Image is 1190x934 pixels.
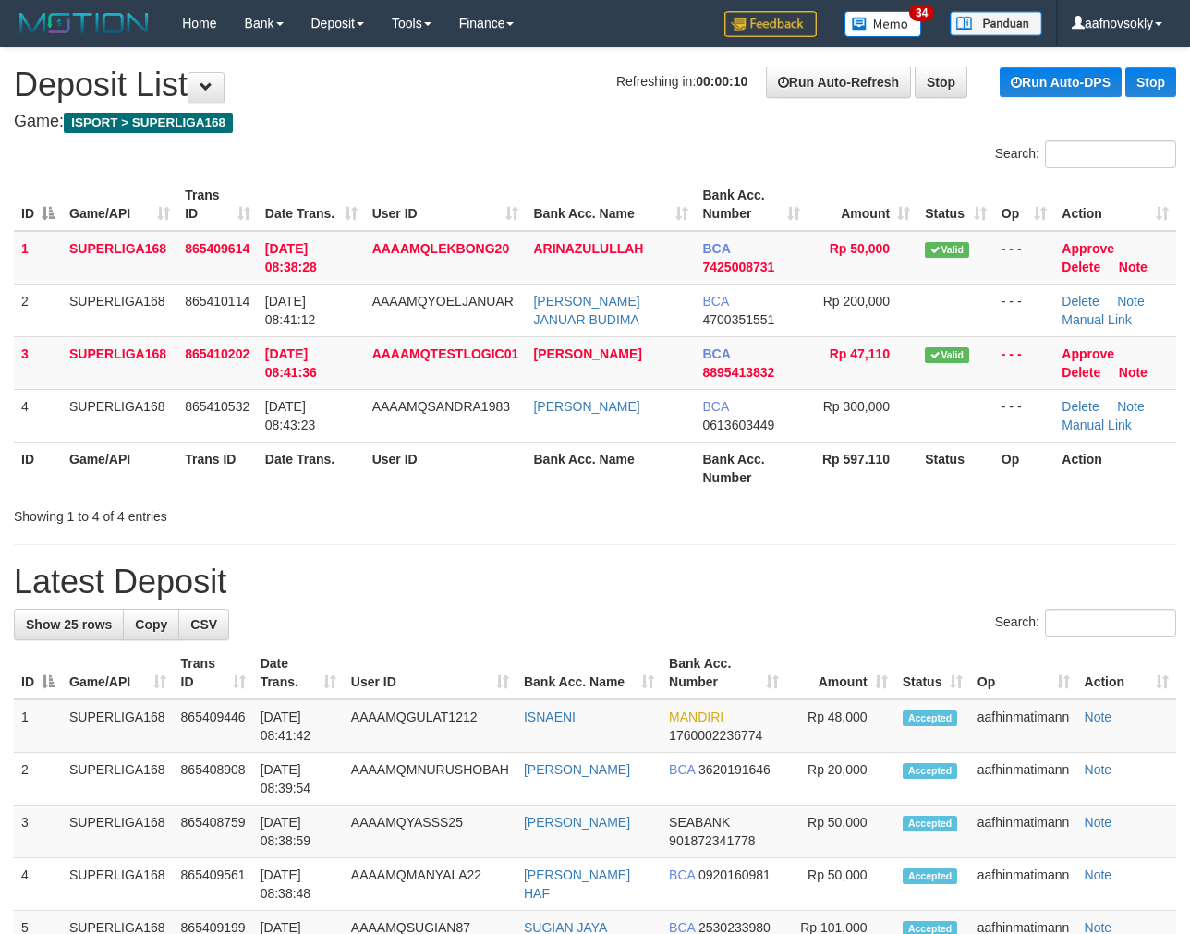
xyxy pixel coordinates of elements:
td: aafhinmatimann [970,753,1077,806]
a: [PERSON_NAME] HAF [524,867,630,901]
th: User ID [365,442,527,494]
span: Rp 47,110 [830,346,890,361]
span: Copy 8895413832 to clipboard [703,365,775,380]
span: MANDIRI [669,710,723,724]
td: [DATE] 08:38:59 [253,806,344,858]
td: aafhinmatimann [970,699,1077,753]
td: [DATE] 08:39:54 [253,753,344,806]
td: SUPERLIGA168 [62,389,177,442]
td: AAAAMQGULAT1212 [344,699,516,753]
th: Bank Acc. Number [696,442,808,494]
span: Accepted [903,763,958,779]
span: Rp 200,000 [823,294,890,309]
td: 4 [14,858,62,911]
th: Status: activate to sort column ascending [895,647,970,699]
img: panduan.png [950,11,1042,36]
th: Status [917,442,994,494]
h1: Latest Deposit [14,564,1176,600]
span: Copy 7425008731 to clipboard [703,260,775,274]
a: Delete [1062,260,1100,274]
span: BCA [669,867,695,882]
a: Delete [1062,399,1099,414]
span: Copy 1760002236774 to clipboard [669,728,762,743]
a: [PERSON_NAME] [524,815,630,830]
th: Op: activate to sort column ascending [994,178,1054,231]
div: Showing 1 to 4 of 4 entries [14,500,482,526]
span: BCA [703,346,731,361]
input: Search: [1045,140,1176,168]
a: Note [1085,815,1112,830]
a: Stop [1125,67,1176,97]
a: Run Auto-DPS [1000,67,1122,97]
span: 865410532 [185,399,249,414]
td: 2 [14,753,62,806]
span: Rp 50,000 [830,241,890,256]
th: Trans ID: activate to sort column ascending [177,178,258,231]
span: 865409614 [185,241,249,256]
a: Manual Link [1062,418,1132,432]
a: [PERSON_NAME] JANUAR BUDIMA [533,294,639,327]
td: 865409561 [174,858,253,911]
th: Trans ID: activate to sort column ascending [174,647,253,699]
td: 865409446 [174,699,253,753]
span: BCA [703,241,731,256]
a: Note [1117,294,1145,309]
td: [DATE] 08:41:42 [253,699,344,753]
th: Op: activate to sort column ascending [970,647,1077,699]
a: Note [1085,867,1112,882]
th: Bank Acc. Number: activate to sort column ascending [662,647,786,699]
span: BCA [703,294,729,309]
input: Search: [1045,609,1176,637]
a: Approve [1062,241,1114,256]
td: SUPERLIGA168 [62,858,174,911]
span: [DATE] 08:43:23 [265,399,316,432]
a: Show 25 rows [14,609,124,640]
a: Stop [915,67,967,98]
span: Copy 0613603449 to clipboard [703,418,775,432]
a: Note [1119,260,1147,274]
span: Copy 0920160981 to clipboard [698,867,771,882]
a: [PERSON_NAME] [533,399,639,414]
th: Rp 597.110 [807,442,917,494]
td: AAAAMQMNURUSHOBAH [344,753,516,806]
th: Date Trans.: activate to sort column ascending [253,647,344,699]
th: User ID: activate to sort column ascending [365,178,527,231]
td: - - - [994,336,1054,389]
th: Bank Acc. Name: activate to sort column ascending [526,178,695,231]
td: - - - [994,284,1054,336]
a: CSV [178,609,229,640]
a: Manual Link [1062,312,1132,327]
th: User ID: activate to sort column ascending [344,647,516,699]
td: 865408759 [174,806,253,858]
span: 34 [909,5,934,21]
a: ARINAZULULLAH [533,241,643,256]
th: ID: activate to sort column descending [14,178,62,231]
span: SEABANK [669,815,730,830]
span: [DATE] 08:41:36 [265,346,317,380]
a: Note [1085,710,1112,724]
th: Amount: activate to sort column ascending [807,178,917,231]
span: Copy [135,617,167,632]
th: Op [994,442,1054,494]
td: 2 [14,284,62,336]
td: 1 [14,699,62,753]
th: Status: activate to sort column ascending [917,178,994,231]
th: Bank Acc. Number: activate to sort column ascending [696,178,808,231]
img: MOTION_logo.png [14,9,154,37]
td: SUPERLIGA168 [62,231,177,285]
th: Date Trans.: activate to sort column ascending [258,178,365,231]
td: 3 [14,336,62,389]
th: ID: activate to sort column descending [14,647,62,699]
span: Refreshing in: [616,74,747,89]
td: - - - [994,231,1054,285]
td: Rp 20,000 [786,753,894,806]
span: Show 25 rows [26,617,112,632]
td: SUPERLIGA168 [62,753,174,806]
td: Rp 50,000 [786,806,894,858]
a: Note [1117,399,1145,414]
span: [DATE] 08:38:28 [265,241,317,274]
a: Note [1119,365,1147,380]
span: AAAAMQLEKBONG20 [372,241,510,256]
th: Game/API [62,442,177,494]
td: AAAAMQMANYALA22 [344,858,516,911]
